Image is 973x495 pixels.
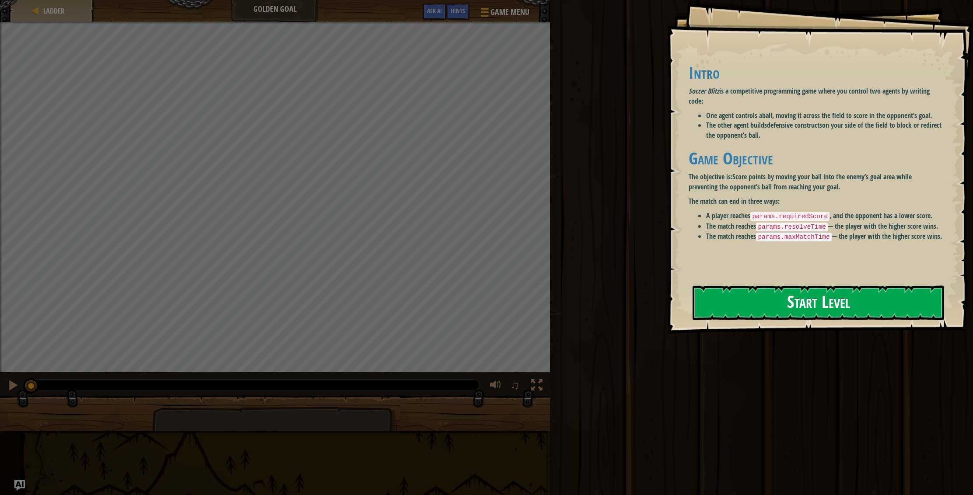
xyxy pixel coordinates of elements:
[706,231,942,242] li: The match reaches — the player with the higher score wins.
[689,86,942,106] p: is a competitive programming game where you control two agents by writing code:
[43,6,64,16] span: Ladder
[689,63,942,82] h1: Intro
[706,221,942,232] li: The match reaches — the player with the higher score wins.
[689,196,942,206] p: The match can end in three ways:
[490,7,529,18] span: Game Menu
[750,212,829,221] code: params.requiredScore
[756,233,831,241] code: params.maxMatchTime
[474,3,535,24] button: Game Menu
[427,7,442,15] span: Ask AI
[706,211,942,221] li: A player reaches , and the opponent has a lower score.
[41,6,64,16] a: Ladder
[706,111,942,121] li: One agent controls a , moving it across the field to score in the opponent’s goal.
[487,377,504,395] button: Adjust volume
[4,377,22,395] button: ⌘ + P: Pause
[689,149,942,167] h1: Game Objective
[511,379,519,392] span: ♫
[528,377,546,395] button: Toggle fullscreen
[509,377,524,395] button: ♫
[689,172,942,192] p: The objective is:
[689,172,912,192] strong: Score points by moving your ball into the enemy’s goal area while preventing the opponent’s ball ...
[756,223,827,231] code: params.resolveTime
[706,120,942,140] li: The other agent builds on your side of the field to block or redirect the opponent’s ball.
[689,86,719,96] em: Soccer Blitz
[767,120,822,130] strong: defensive constructs
[451,7,465,15] span: Hints
[14,480,25,491] button: Ask AI
[693,286,944,320] button: Start Level
[762,111,772,120] strong: ball
[423,3,446,20] button: Ask AI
